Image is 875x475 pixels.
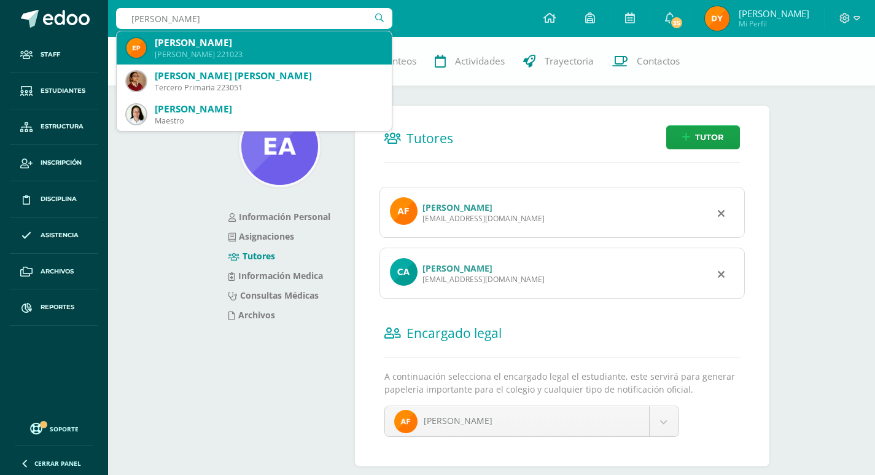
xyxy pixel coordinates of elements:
span: Staff [41,50,60,60]
a: Soporte [15,420,93,436]
div: Remover [718,205,725,220]
span: Asistencia [41,230,79,240]
img: 037b6ea60564a67d0a4f148695f9261a.png [705,6,729,31]
span: Estructura [41,122,84,132]
a: Información Medica [228,270,323,281]
a: Inscripción [10,145,98,181]
span: Actividades [455,55,505,68]
p: A continuación selecciona el encargado legal el estudiante, este servirá para generar papelería i... [384,370,740,396]
div: [PERSON_NAME] [PERSON_NAME] [155,69,382,82]
span: Punteos [381,55,416,68]
a: Archivos [10,254,98,290]
a: [PERSON_NAME] [422,202,492,213]
img: 30b4782d41eaa41cfc9cb2082c01a6d7.png [394,410,418,433]
a: Consultas Médicas [228,289,319,301]
span: Encargado legal [406,324,502,342]
img: profile image [390,197,418,225]
div: Remover [718,266,725,281]
span: Cerrar panel [34,459,81,468]
input: Busca un usuario... [116,8,392,29]
span: 35 [670,16,683,29]
div: [PERSON_NAME] [155,36,382,49]
span: Estudiantes [41,86,85,96]
div: Tercero Primaria 223051 [155,82,382,93]
a: Asignaciones [228,230,294,242]
div: Maestro [155,116,382,126]
img: profile image [390,258,418,286]
a: Asistencia [10,218,98,254]
a: Tutores [228,250,275,262]
span: Trayectoria [545,55,594,68]
span: [PERSON_NAME] [739,7,809,20]
div: [PERSON_NAME] 221023 [155,49,382,60]
div: [EMAIL_ADDRESS][DOMAIN_NAME] [422,274,545,285]
a: Información Personal [228,211,330,222]
a: Estudiantes [10,73,98,109]
span: Soporte [50,425,79,433]
a: Estructura [10,109,98,146]
div: [EMAIL_ADDRESS][DOMAIN_NAME] [422,213,545,224]
a: Tutor [666,125,740,149]
a: [PERSON_NAME] [422,262,492,274]
span: Mi Perfil [739,18,809,29]
span: Tutores [406,130,453,147]
a: Archivos [228,309,275,321]
a: Actividades [426,37,514,86]
a: Reportes [10,289,98,326]
span: [PERSON_NAME] [424,415,492,426]
a: Trayectoria [514,37,603,86]
img: 752ef3f4a0143623fe637caa12e65c84.png [241,108,318,185]
span: Tutor [695,126,724,149]
span: Archivos [41,267,74,277]
span: Reportes [41,302,74,312]
span: Inscripción [41,158,82,168]
img: ca27ee99a5e383e10a9848c724bb2d7d.png [126,104,146,124]
span: Disciplina [41,194,77,204]
img: ff7d707215bbc1661a847b17c545443c.png [126,38,146,58]
img: babdd986461bf7cbab530e1ddc201fe5.png [126,71,146,91]
a: Contactos [603,37,689,86]
a: Staff [10,37,98,73]
div: [PERSON_NAME] [155,103,382,116]
a: Disciplina [10,181,98,218]
a: [PERSON_NAME] [385,406,679,436]
span: Contactos [637,55,680,68]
